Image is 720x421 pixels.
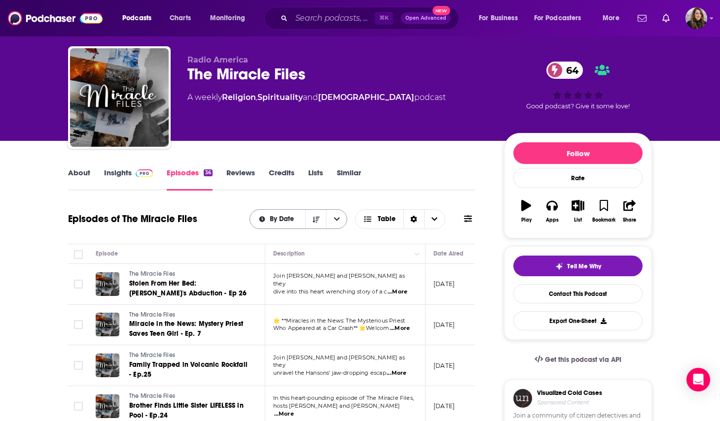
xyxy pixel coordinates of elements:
span: Brother Finds Little Sister LIFELESS in Pool - Ep.24 [129,401,244,420]
span: 64 [556,62,583,79]
span: Podcasts [122,11,151,25]
span: Monitoring [210,11,245,25]
span: Open Advanced [405,16,446,21]
span: For Podcasters [534,11,581,25]
a: Brother Finds Little Sister LIFELESS in Pool - Ep.24 [129,401,248,421]
img: Podchaser - Follow, Share and Rate Podcasts [8,9,103,28]
button: open menu [472,10,530,26]
a: Show notifications dropdown [658,10,674,27]
span: ...More [274,410,294,418]
span: More [603,11,619,25]
button: open menu [115,10,164,26]
button: open menu [203,10,258,26]
div: Search podcasts, credits, & more... [274,7,468,30]
a: 64 [546,62,583,79]
h4: Sponsored Content [537,399,602,406]
img: The Miracle Files [70,48,169,147]
span: For Business [479,11,518,25]
button: open menu [528,10,596,26]
input: Search podcasts, credits, & more... [291,10,375,26]
div: Open Intercom Messenger [686,368,710,391]
span: Toggle select row [74,402,83,411]
span: Charts [170,11,191,25]
p: [DATE] [433,402,455,410]
button: Open AdvancedNew [401,12,451,24]
a: Charts [163,10,197,26]
a: Show notifications dropdown [634,10,650,27]
button: open menu [596,10,632,26]
span: ⌘ K [375,12,393,25]
img: User Profile [685,7,707,29]
span: New [432,6,450,15]
span: Logged in as spectaclecreative [685,7,707,29]
span: hosts [PERSON_NAME] and [PERSON_NAME] [273,402,400,409]
button: Show profile menu [685,7,707,29]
